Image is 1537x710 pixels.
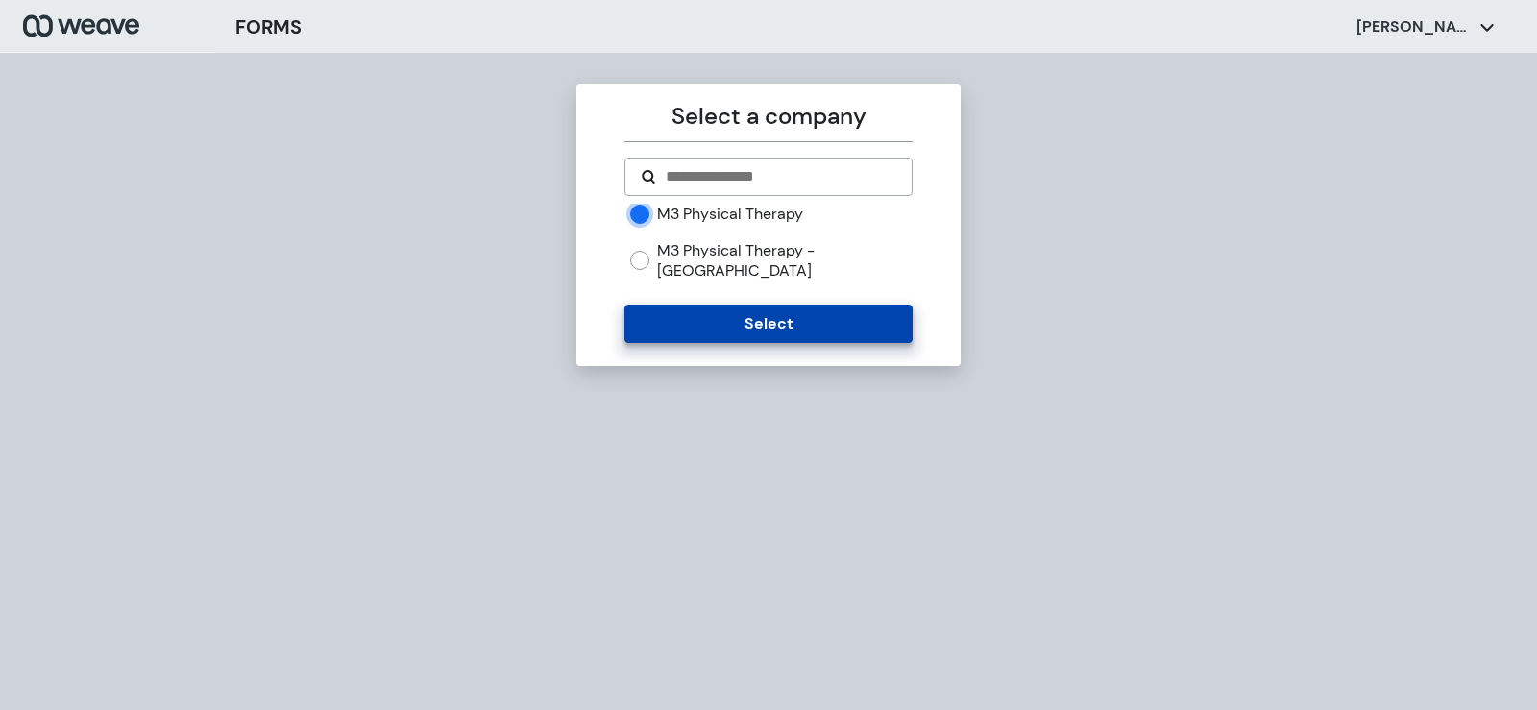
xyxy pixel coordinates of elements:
[1356,16,1472,37] p: [PERSON_NAME]
[235,12,302,41] h3: FORMS
[657,240,912,282] label: M3 Physical Therapy - [GEOGRAPHIC_DATA]
[664,165,895,188] input: Search
[624,305,912,343] button: Select
[657,204,803,225] label: M3 Physical Therapy
[624,99,912,134] p: Select a company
